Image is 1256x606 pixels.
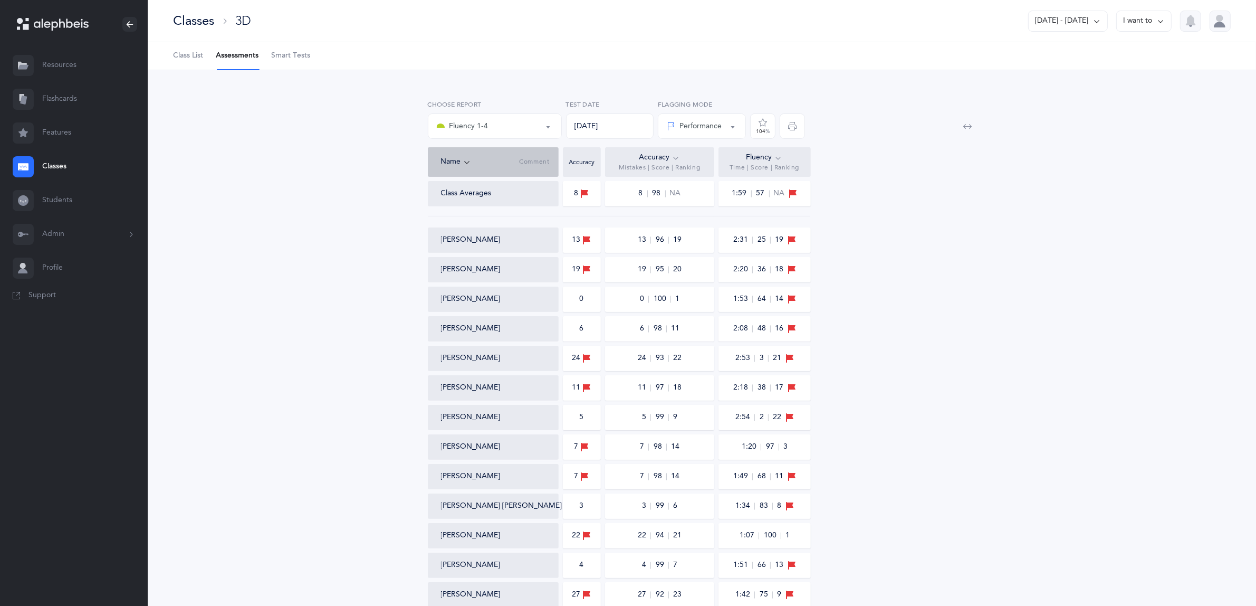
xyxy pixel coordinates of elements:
label: Test Date [566,100,654,109]
span: 13 [775,560,783,571]
span: 25 [757,236,771,243]
span: 18 [673,383,682,393]
span: NA [774,188,785,199]
span: 2:20 [733,266,753,273]
div: 7 [574,471,589,482]
button: [PERSON_NAME] [441,264,501,275]
span: 3 [783,442,788,452]
span: 11 [775,471,783,482]
span: 19 [637,266,651,273]
span: 9 [777,590,781,600]
button: 104% [750,113,775,139]
span: 2:18 [733,384,753,391]
div: 0 [580,294,584,305]
button: [PERSON_NAME] [441,294,501,305]
span: 0 [639,296,649,302]
span: 75 [759,591,773,598]
span: 97 [655,384,669,391]
div: Class Averages [441,188,492,199]
span: 14 [671,442,679,452]
div: 11 [572,382,591,394]
button: [PERSON_NAME] [441,324,501,334]
span: 3 [759,355,769,362]
span: 11 [637,384,651,391]
span: Comment [519,158,549,166]
span: 93 [655,355,669,362]
span: 95 [655,266,669,273]
span: 100 [653,296,671,302]
div: 22 [572,530,591,542]
div: Accuracy [565,159,598,165]
div: 8 [574,188,589,200]
span: 83 [759,503,773,509]
div: 7 [574,441,589,453]
span: 1:34 [735,503,755,509]
button: [PERSON_NAME] [441,412,501,423]
span: 8 [638,190,648,197]
span: 2:54 [735,414,755,421]
span: 57 [756,190,770,197]
span: 1:53 [733,296,753,302]
div: 13 [572,234,591,246]
button: [DATE] - [DATE] [1028,11,1108,32]
span: Mistakes | Score | Ranking [619,164,701,172]
span: 99 [655,562,669,569]
span: 96 [655,236,669,243]
span: 1:42 [735,591,755,598]
label: Flagging Mode [658,100,746,109]
span: 3 [641,503,651,509]
span: 1:49 [733,473,753,480]
span: 2:08 [733,325,753,332]
span: 1:07 [739,532,759,539]
span: 9 [673,412,677,423]
span: 92 [655,591,669,598]
span: 36 [757,266,771,273]
span: 7 [639,473,649,480]
button: Fluency 1-4 [428,113,562,139]
span: 8 [777,501,781,512]
span: 22 [673,353,682,364]
span: 98 [652,190,666,197]
span: 14 [671,471,679,482]
span: 38 [757,384,771,391]
div: 27 [572,589,591,601]
div: 3 [580,501,584,512]
span: 19 [775,235,783,245]
span: 14 [775,294,783,305]
span: 23 [673,590,682,600]
div: Fluency [746,152,783,164]
div: Classes [173,12,214,30]
button: [PERSON_NAME] [PERSON_NAME] [441,501,562,512]
span: 7 [673,560,677,571]
div: Performance [667,121,722,132]
span: NA [670,188,681,199]
label: Choose report [428,100,562,109]
span: % [765,128,770,135]
span: Time | Score | Ranking [730,164,799,172]
span: 99 [655,503,669,509]
button: [PERSON_NAME] [441,353,501,364]
span: 1 [785,531,790,541]
div: 24 [572,353,591,364]
span: 4 [641,562,651,569]
span: 99 [655,414,669,421]
button: [PERSON_NAME] [441,560,501,571]
span: 1:59 [732,190,752,197]
div: 19 [572,264,591,276]
button: [PERSON_NAME] [441,442,501,452]
span: 98 [653,443,667,450]
span: 2 [759,414,769,421]
span: 11 [671,324,679,334]
span: 20 [673,264,682,275]
span: 48 [757,325,771,332]
span: 19 [673,235,682,245]
span: 21 [773,353,781,364]
span: 66 [757,562,771,569]
span: 94 [655,532,669,539]
div: Accuracy [639,152,680,164]
div: Fluency 1-4 [437,120,488,132]
span: 68 [757,473,771,480]
button: [PERSON_NAME] [441,471,501,482]
button: [PERSON_NAME] [441,590,501,600]
button: Performance [658,113,746,139]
